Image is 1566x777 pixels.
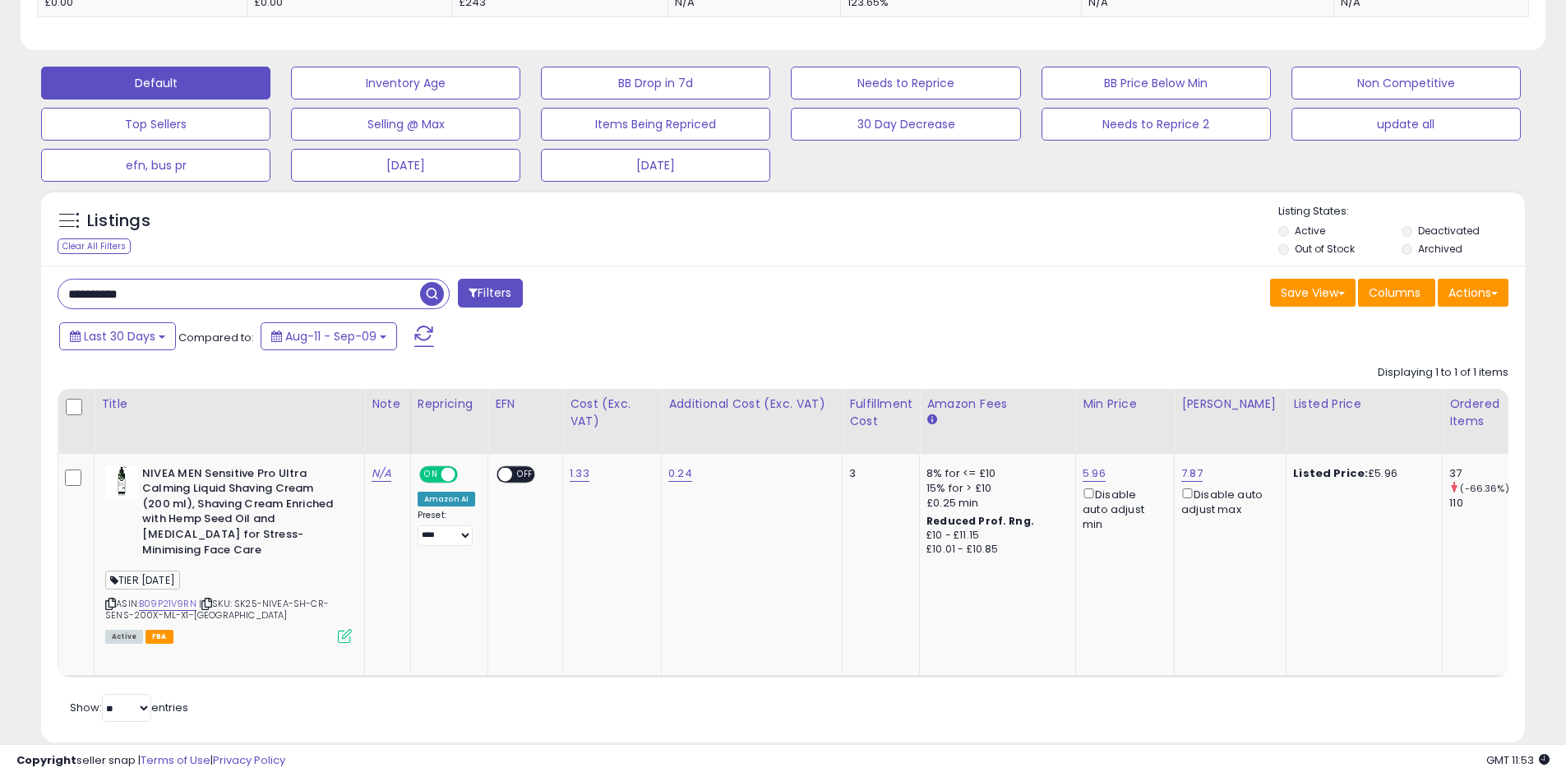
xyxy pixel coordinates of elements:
[926,413,936,428] small: Amazon Fees.
[1369,284,1420,301] span: Columns
[421,467,441,481] span: ON
[926,466,1063,481] div: 8% for <= £10
[291,108,520,141] button: Selling @ Max
[285,328,376,345] span: Aug-11 - Sep-09
[105,466,352,641] div: ASIN:
[213,752,285,768] a: Privacy Policy
[541,108,770,141] button: Items Being Repriced
[849,466,907,481] div: 3
[495,395,556,413] div: EFN
[139,597,196,611] a: B09P21V9RN
[418,395,481,413] div: Repricing
[791,67,1020,99] button: Needs to Reprice
[41,67,270,99] button: Default
[70,700,188,715] span: Show: entries
[372,465,391,482] a: N/A
[146,630,173,644] span: FBA
[1438,279,1508,307] button: Actions
[455,467,482,481] span: OFF
[291,67,520,99] button: Inventory Age
[1181,465,1203,482] a: 7.87
[16,753,285,769] div: seller snap | |
[570,395,654,430] div: Cost (Exc. VAT)
[458,279,522,308] button: Filters
[1295,224,1325,238] label: Active
[1449,395,1509,430] div: Ordered Items
[1418,224,1480,238] label: Deactivated
[291,149,520,182] button: [DATE]
[1293,465,1368,481] b: Listed Price:
[1418,242,1462,256] label: Archived
[178,330,254,345] span: Compared to:
[101,395,358,413] div: Title
[1291,67,1521,99] button: Non Competitive
[926,514,1034,528] b: Reduced Prof. Rng.
[570,465,589,482] a: 1.33
[926,481,1063,496] div: 15% for > £10
[512,467,538,481] span: OFF
[142,466,342,562] b: NIVEA MEN Sensitive Pro Ultra Calming Liquid Shaving Cream (200 ml), Shaving Cream Enriched with ...
[1042,108,1271,141] button: Needs to Reprice 2
[1486,752,1550,768] span: 2025-10-10 11:53 GMT
[926,543,1063,557] div: £10.01 - £10.85
[1083,485,1162,533] div: Disable auto adjust min
[1295,242,1355,256] label: Out of Stock
[1293,466,1430,481] div: £5.96
[1449,466,1516,481] div: 37
[418,510,475,547] div: Preset:
[84,328,155,345] span: Last 30 Days
[16,752,76,768] strong: Copyright
[1449,496,1516,511] div: 110
[418,492,475,506] div: Amazon AI
[87,210,150,233] h5: Listings
[1181,395,1279,413] div: [PERSON_NAME]
[59,322,176,350] button: Last 30 Days
[105,630,143,644] span: All listings currently available for purchase on Amazon
[1291,108,1521,141] button: update all
[1181,485,1273,517] div: Disable auto adjust max
[849,395,912,430] div: Fulfillment Cost
[105,571,180,590] span: TIER [DATE]
[1293,395,1435,413] div: Listed Price
[41,108,270,141] button: Top Sellers
[926,496,1063,511] div: £0.25 min
[1378,365,1508,381] div: Displaying 1 to 1 of 1 items
[668,465,692,482] a: 0.24
[1460,482,1508,495] small: (-66.36%)
[58,238,131,254] div: Clear All Filters
[926,395,1069,413] div: Amazon Fees
[372,395,404,413] div: Note
[1083,395,1167,413] div: Min Price
[668,395,835,413] div: Additional Cost (Exc. VAT)
[926,529,1063,543] div: £10 - £11.15
[541,67,770,99] button: BB Drop in 7d
[261,322,397,350] button: Aug-11 - Sep-09
[1083,465,1106,482] a: 5.96
[105,597,329,622] span: | SKU: SK25-NIVEA-SH-CR-SENS-200X-ML-X1-[GEOGRAPHIC_DATA]
[41,149,270,182] button: efn, bus pr
[791,108,1020,141] button: 30 Day Decrease
[541,149,770,182] button: [DATE]
[1278,204,1525,220] p: Listing States:
[1358,279,1435,307] button: Columns
[1270,279,1356,307] button: Save View
[1042,67,1271,99] button: BB Price Below Min
[141,752,210,768] a: Terms of Use
[105,466,138,499] img: 31RfhJ8gy7L._SL40_.jpg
